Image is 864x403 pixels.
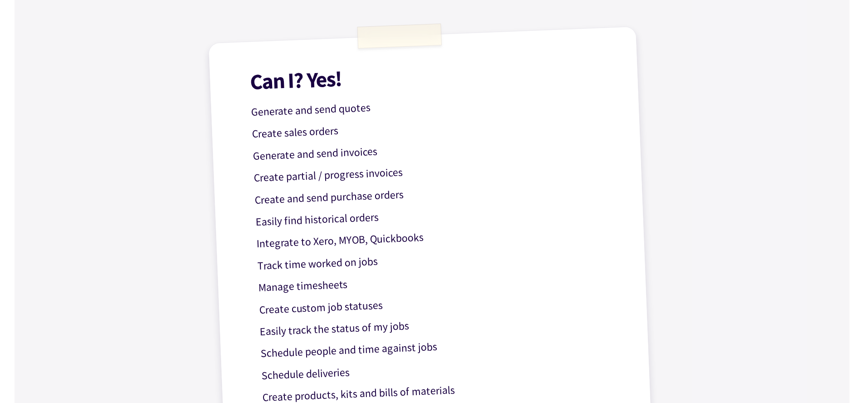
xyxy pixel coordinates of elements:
[260,331,623,363] p: Schedule people and time against jobs
[261,353,624,384] p: Schedule deliveries
[256,221,618,253] p: Integrate to Xero, MYOB, Quickbooks
[259,287,621,319] p: Create custom job statuses
[259,309,622,341] p: Easily track the status of my jobs
[253,133,615,165] p: Generate and send invoices
[257,243,619,275] p: Track time worked on jobs
[254,177,616,209] p: Create and send purchase orders
[258,265,620,297] p: Manage timesheets
[819,359,864,403] div: Widget de chat
[819,359,864,403] iframe: Chat Widget
[251,89,613,121] p: Generate and send quotes
[254,155,616,187] p: Create partial / progress invoices
[255,199,617,231] p: Easily find historical orders
[252,111,614,143] p: Create sales orders
[249,57,612,93] h1: Can I? Yes!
